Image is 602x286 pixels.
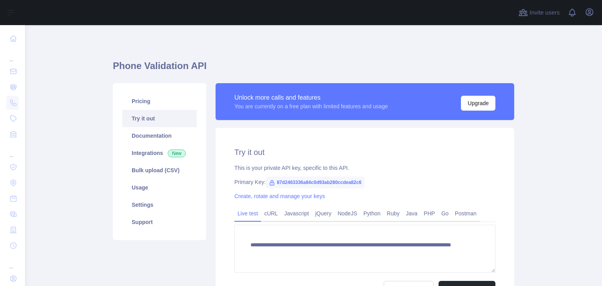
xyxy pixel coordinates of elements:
div: This is your private API key, specific to this API. [234,164,495,172]
a: Postman [452,207,480,220]
button: Upgrade [461,96,495,111]
div: ... [6,47,19,63]
a: Create, rotate and manage your keys [234,193,325,199]
a: Documentation [122,127,197,144]
a: Python [360,207,384,220]
a: jQuery [312,207,334,220]
h2: Try it out [234,147,495,158]
a: Pricing [122,93,197,110]
a: Usage [122,179,197,196]
a: NodeJS [334,207,360,220]
span: New [168,149,186,157]
a: Java [403,207,421,220]
a: Integrations New [122,144,197,162]
a: Support [122,213,197,231]
h1: Phone Validation API [113,60,514,78]
a: Javascript [281,207,312,220]
div: You are currently on a free plan with limited features and usage [234,102,388,110]
div: Unlock more calls and features [234,93,388,102]
div: Primary Key: [234,178,495,186]
a: Ruby [384,207,403,220]
div: ... [6,254,19,270]
a: PHP [421,207,438,220]
a: Go [438,207,452,220]
a: Bulk upload (CSV) [122,162,197,179]
button: Invite users [517,6,561,19]
span: Invite users [529,8,560,17]
span: 87d2463336a84c0d93ab280ccdea82c6 [266,177,364,188]
a: cURL [261,207,281,220]
div: ... [6,143,19,158]
a: Live test [234,207,261,220]
a: Try it out [122,110,197,127]
a: Settings [122,196,197,213]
